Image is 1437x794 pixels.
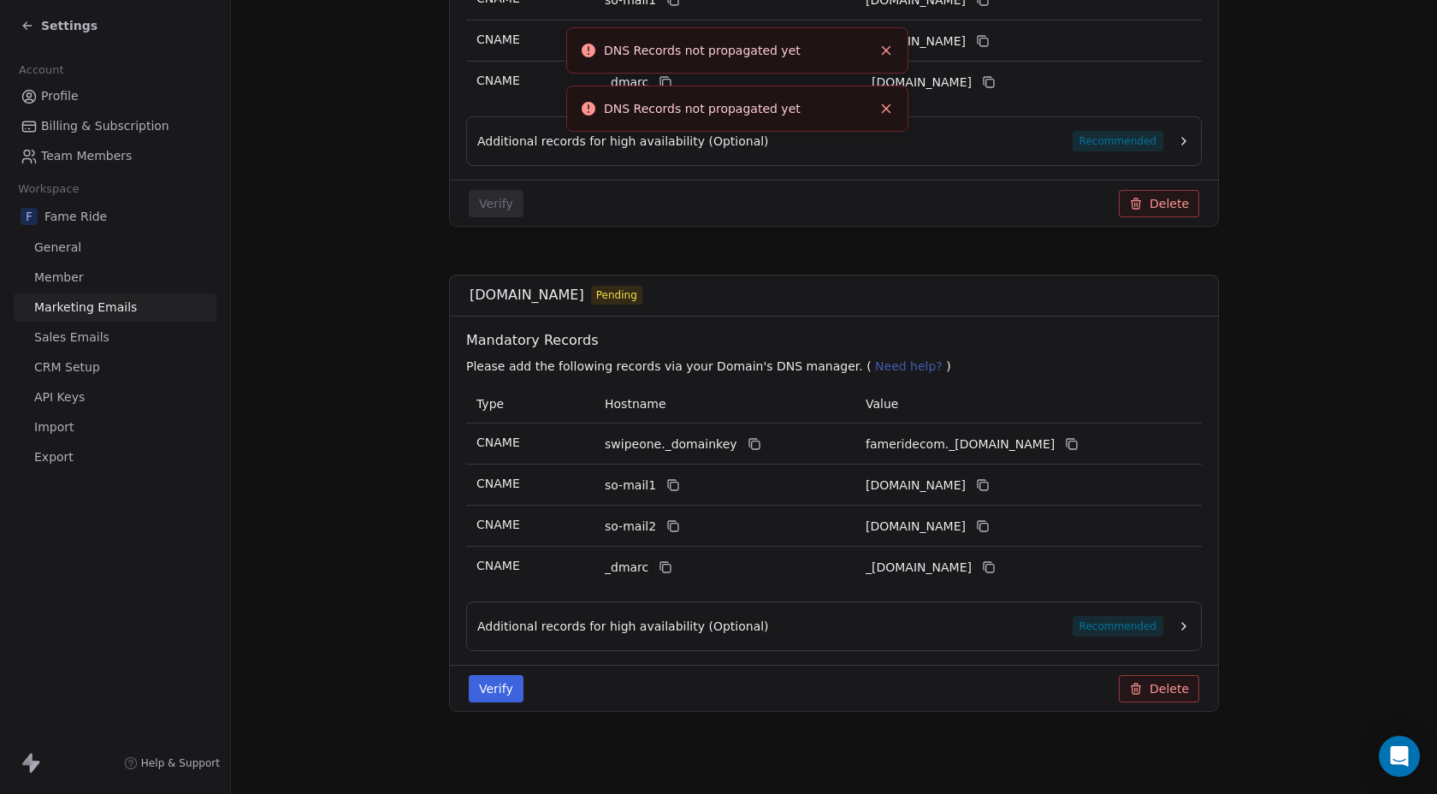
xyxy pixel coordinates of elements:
[605,559,648,577] span: _dmarc
[476,74,520,87] span: CNAME
[476,559,520,572] span: CNAME
[1379,736,1420,777] div: Open Intercom Messenger
[866,33,966,50] span: famerideecom2.swipeone.email
[470,285,584,305] span: [DOMAIN_NAME]
[44,208,107,225] span: Fame Ride
[866,397,898,411] span: Value
[476,436,520,449] span: CNAME
[477,616,1191,637] button: Additional records for high availability (Optional)Recommended
[1119,190,1199,217] button: Delete
[476,395,584,413] p: Type
[11,57,71,83] span: Account
[124,756,220,770] a: Help & Support
[14,383,216,412] a: API Keys
[477,131,1191,151] button: Additional records for high availability (Optional)Recommended
[14,142,216,170] a: Team Members
[1073,616,1163,637] span: Recommended
[604,100,872,118] div: DNS Records not propagated yet
[469,190,523,217] button: Verify
[605,518,656,536] span: so-mail2
[34,299,137,317] span: Marketing Emails
[14,264,216,292] a: Member
[866,436,1055,453] span: fameridecom._domainkey.swipeone.email
[21,208,38,225] span: F
[469,675,523,702] button: Verify
[14,443,216,471] a: Export
[14,112,216,140] a: Billing & Subscription
[1119,675,1199,702] button: Delete
[21,17,98,34] a: Settings
[604,42,872,60] div: DNS Records not propagated yet
[34,269,84,287] span: Member
[466,358,1209,375] p: Please add the following records via your Domain's DNS manager. ( )
[34,418,74,436] span: Import
[476,477,520,490] span: CNAME
[476,518,520,531] span: CNAME
[41,17,98,34] span: Settings
[14,413,216,441] a: Import
[866,518,966,536] span: fameridecom2.swipeone.email
[875,359,943,373] span: Need help?
[477,133,769,150] span: Additional records for high availability (Optional)
[34,329,109,347] span: Sales Emails
[11,176,86,202] span: Workspace
[466,330,1209,351] span: Mandatory Records
[605,397,666,411] span: Hostname
[34,448,74,466] span: Export
[41,117,169,135] span: Billing & Subscription
[34,388,85,406] span: API Keys
[41,87,79,105] span: Profile
[605,436,737,453] span: swipeone._domainkey
[605,477,656,495] span: so-mail1
[41,147,132,165] span: Team Members
[875,39,897,62] button: Close toast
[866,477,966,495] span: fameridecom1.swipeone.email
[34,358,100,376] span: CRM Setup
[14,234,216,262] a: General
[14,293,216,322] a: Marketing Emails
[477,618,769,635] span: Additional records for high availability (Optional)
[866,74,972,92] span: _dmarc.swipeone.email
[875,98,897,120] button: Close toast
[1073,131,1163,151] span: Recommended
[14,353,216,382] a: CRM Setup
[14,82,216,110] a: Profile
[34,239,81,257] span: General
[866,559,972,577] span: _dmarc.swipeone.email
[141,756,220,770] span: Help & Support
[14,323,216,352] a: Sales Emails
[596,287,637,303] span: Pending
[476,33,520,46] span: CNAME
